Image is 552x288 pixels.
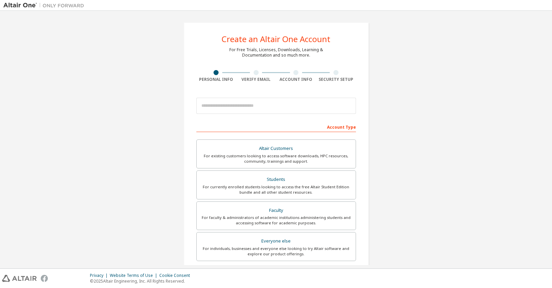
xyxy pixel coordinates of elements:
[3,2,88,9] img: Altair One
[201,206,352,215] div: Faculty
[201,215,352,226] div: For faculty & administrators of academic institutions administering students and accessing softwa...
[236,77,276,82] div: Verify Email
[41,275,48,282] img: facebook.svg
[2,275,37,282] img: altair_logo.svg
[201,144,352,153] div: Altair Customers
[110,273,159,278] div: Website Terms of Use
[276,77,316,82] div: Account Info
[201,175,352,184] div: Students
[90,273,110,278] div: Privacy
[196,121,356,132] div: Account Type
[159,273,194,278] div: Cookie Consent
[222,35,330,43] div: Create an Altair One Account
[201,236,352,246] div: Everyone else
[201,153,352,164] div: For existing customers looking to access software downloads, HPC resources, community, trainings ...
[316,77,356,82] div: Security Setup
[196,77,236,82] div: Personal Info
[201,184,352,195] div: For currently enrolled students looking to access the free Altair Student Edition bundle and all ...
[90,278,194,284] p: © 2025 Altair Engineering, Inc. All Rights Reserved.
[201,246,352,257] div: For individuals, businesses and everyone else looking to try Altair software and explore our prod...
[229,47,323,58] div: For Free Trials, Licenses, Downloads, Learning & Documentation and so much more.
